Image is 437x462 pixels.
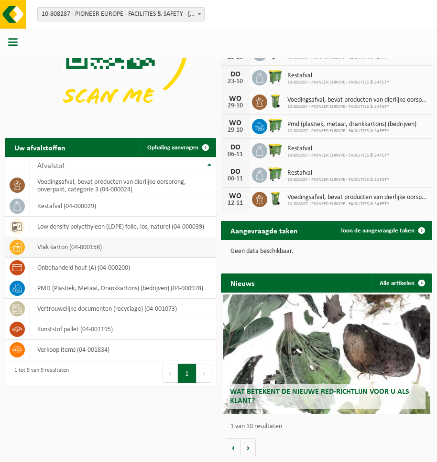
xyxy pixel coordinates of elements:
[226,438,241,457] button: Vorige
[38,8,204,21] span: 10-808287 - PIONEER EUROPE - FACILITIES & SAFETY - MELSELE
[230,388,409,405] span: Wat betekent de nieuwe RED-richtlijn voor u als klant?
[226,176,245,182] div: 06-11
[372,273,431,293] a: Alle artikelen
[287,80,389,85] span: 10-808287 - PIONEER EUROPE - FACILITIES & SAFETY
[287,169,389,177] span: Restafval
[140,138,215,157] a: Ophaling aanvragen
[267,142,284,158] img: WB-1100-HPE-GN-50
[30,196,216,217] td: restafval (04-000029)
[226,103,245,109] div: 29-10
[226,78,245,85] div: 23-10
[287,121,416,128] span: Pmd (plastiek, metaal, drankkartons) (bedrijven)
[37,7,205,21] span: 10-808287 - PIONEER EUROPE - FACILITIES & SAFETY - MELSELE
[287,153,389,158] span: 10-808287 - PIONEER EUROPE - FACILITIES & SAFETY
[287,201,427,207] span: 10-808287 - PIONEER EUROPE - FACILITIES & SAFETY
[287,104,427,110] span: 10-808287 - PIONEER EUROPE - FACILITIES & SAFETY
[223,294,430,414] a: Wat betekent de nieuwe RED-richtlijn voor u als klant?
[30,278,216,299] td: PMD (Plastiek, Metaal, Drankkartons) (bedrijven) (04-000978)
[226,95,245,103] div: WO
[241,438,256,457] button: Volgende
[267,166,284,182] img: WB-0770-HPE-GN-50
[226,127,245,134] div: 29-10
[163,364,178,383] button: Previous
[5,138,75,157] h2: Uw afvalstoffen
[30,340,216,360] td: verkoop items (04-001834)
[287,177,389,183] span: 10-808287 - PIONEER EUROPE - FACILITIES & SAFETY
[30,258,216,278] td: onbehandeld hout (A) (04-000200)
[287,145,389,153] span: Restafval
[267,117,284,134] img: WB-0770-HPE-GN-50
[30,319,216,340] td: kunststof pallet (04-001195)
[37,162,65,170] span: Afvalstof
[267,93,284,109] img: WB-0140-HPE-GN-50
[287,72,389,80] span: Restafval
[333,221,431,240] a: Toon de aangevraagde taken
[287,96,427,104] span: Voedingsafval, bevat producten van dierlijke oorsprong, onverpakt, categorie 3
[221,221,307,240] h2: Aangevraagde taken
[10,363,69,384] div: 1 tot 9 van 9 resultaten
[226,151,245,158] div: 06-11
[226,144,245,151] div: DO
[147,145,198,151] span: Ophaling aanvragen
[230,248,423,255] p: Geen data beschikbaar.
[287,194,427,201] span: Voedingsafval, bevat producten van dierlijke oorsprong, onverpakt, categorie 3
[226,71,245,78] div: DO
[267,69,284,85] img: WB-0770-HPE-GN-50
[178,364,197,383] button: 1
[30,237,216,258] td: vlak karton (04-000158)
[30,217,216,237] td: low density polyethyleen (LDPE) folie, los, naturel (04-000039)
[340,228,415,234] span: Toon de aangevraagde taken
[30,175,216,196] td: voedingsafval, bevat producten van dierlijke oorsprong, onverpakt, categorie 3 (04-000024)
[226,200,245,207] div: 12-11
[197,364,211,383] button: Next
[30,299,216,319] td: vertrouwelijke documenten (recyclage) (04-001073)
[221,273,264,292] h2: Nieuws
[226,192,245,200] div: WO
[230,423,427,430] p: 1 van 10 resultaten
[226,119,245,127] div: WO
[287,128,416,134] span: 10-808287 - PIONEER EUROPE - FACILITIES & SAFETY
[226,168,245,176] div: DO
[267,190,284,207] img: WB-0140-HPE-GN-50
